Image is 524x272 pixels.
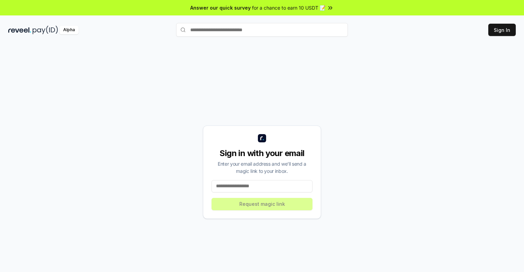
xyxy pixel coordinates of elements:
[8,26,31,34] img: reveel_dark
[488,24,516,36] button: Sign In
[252,4,326,11] span: for a chance to earn 10 USDT 📝
[258,134,266,142] img: logo_small
[190,4,251,11] span: Answer our quick survey
[212,148,312,159] div: Sign in with your email
[212,160,312,175] div: Enter your email address and we’ll send a magic link to your inbox.
[59,26,79,34] div: Alpha
[33,26,58,34] img: pay_id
